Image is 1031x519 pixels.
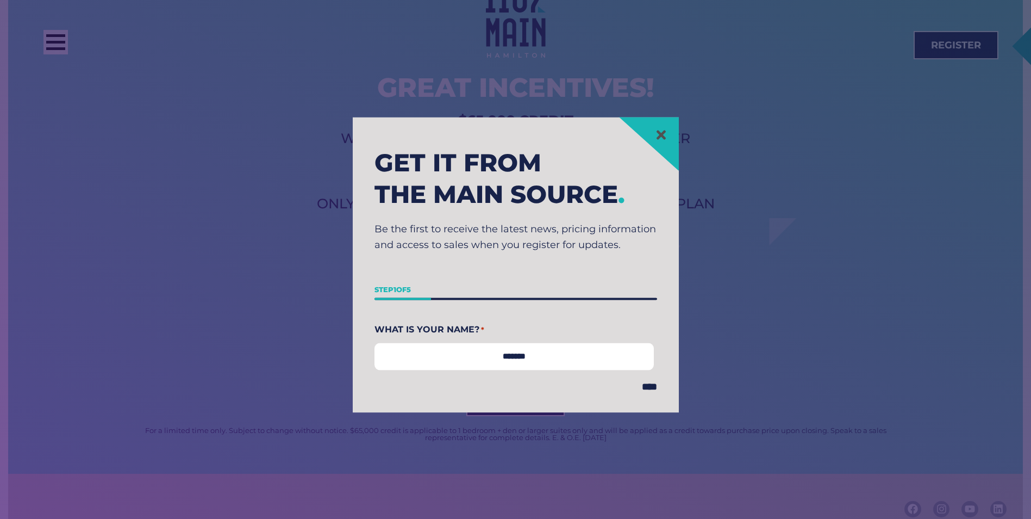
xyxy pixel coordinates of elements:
[393,285,396,294] span: 1
[374,322,657,339] legend: What Is Your Name?
[374,221,657,254] p: Be the first to receive the latest news, pricing information and access to sales when you registe...
[374,282,657,298] p: Step of
[374,147,657,211] h2: Get it from the main source
[407,285,411,294] span: 5
[618,180,625,209] span: .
